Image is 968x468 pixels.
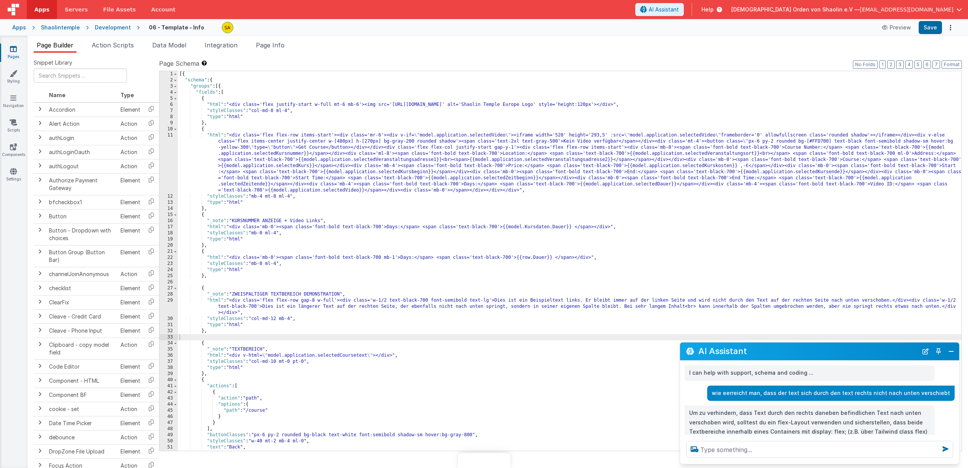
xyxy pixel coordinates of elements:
[256,41,285,49] span: Page Info
[117,402,143,416] td: Action
[159,414,178,420] div: 46
[731,6,962,13] button: [DEMOGRAPHIC_DATA] Orden von Shaolin e.V — [EMAIL_ADDRESS][DOMAIN_NAME]
[117,223,143,245] td: Element
[159,353,178,359] div: 36
[46,281,117,295] td: checklist
[159,193,178,200] div: 12
[159,365,178,371] div: 38
[46,102,117,117] td: Accordion
[159,89,178,96] div: 4
[46,430,117,444] td: debounce
[95,24,131,31] div: Development
[41,24,80,31] div: Shaolintemple
[159,359,178,365] div: 37
[942,60,962,69] button: Format
[46,209,117,223] td: Button
[117,209,143,223] td: Element
[117,388,143,402] td: Element
[159,432,178,438] div: 49
[159,261,178,267] div: 23
[46,117,117,131] td: Alert Action
[159,236,178,242] div: 19
[159,383,178,389] div: 41
[46,267,117,281] td: channelJoinAnonymous
[117,323,143,338] td: Element
[46,131,117,145] td: authLogin
[117,359,143,374] td: Element
[159,450,178,457] div: 52
[34,59,72,67] span: Snippet Library
[920,346,931,357] button: New Chat
[159,297,178,316] div: 29
[159,389,178,395] div: 42
[159,279,178,285] div: 26
[159,224,178,230] div: 17
[49,92,65,98] span: Name
[932,60,940,69] button: 7
[46,145,117,159] td: authLoginOauth
[159,371,178,377] div: 39
[46,374,117,388] td: Component - HTML
[65,6,88,13] span: Servers
[159,316,178,322] div: 30
[159,291,178,297] div: 28
[159,83,178,89] div: 3
[159,96,178,102] div: 5
[159,438,178,444] div: 50
[159,132,178,193] div: 11
[159,77,178,83] div: 2
[946,346,956,357] button: Close
[117,444,143,458] td: Element
[689,408,930,465] p: Um zu verhindern, dass Text durch den rechts daneben befindlichen Text nach unten verschoben wird...
[117,309,143,323] td: Element
[46,323,117,338] td: Cleave - Phone Input
[159,328,178,334] div: 32
[46,245,117,267] td: Button Group (Button Bar)
[117,416,143,430] td: Element
[896,60,904,69] button: 3
[905,60,913,69] button: 4
[159,200,178,206] div: 13
[159,408,178,414] div: 45
[159,377,178,383] div: 40
[159,273,178,279] div: 25
[117,338,143,359] td: Action
[159,114,178,120] div: 8
[37,41,73,49] span: Page Builder
[159,212,178,218] div: 15
[222,22,233,33] img: e3e1eaaa3c942e69edc95d4236ce57bf
[117,430,143,444] td: Action
[117,131,143,145] td: Action
[159,59,199,68] span: Page Schema
[117,145,143,159] td: Action
[12,24,26,31] div: Apps
[712,388,950,398] p: wie eerreicht man, dass der text sich durch den text rechts nicht nach unten verschiebt
[117,374,143,388] td: Element
[853,60,878,69] button: No Folds
[117,267,143,281] td: Action
[159,71,178,77] div: 1
[159,249,178,255] div: 21
[159,126,178,132] div: 10
[117,245,143,267] td: Element
[120,92,134,98] span: Type
[159,285,178,291] div: 27
[152,41,186,49] span: Data Model
[46,195,117,209] td: bfcheckbox1
[731,6,860,13] span: [DEMOGRAPHIC_DATA] Orden von Shaolin e.V —
[945,22,956,33] button: Options
[159,206,178,212] div: 14
[117,281,143,295] td: Element
[117,159,143,173] td: Action
[914,60,922,69] button: 5
[46,223,117,245] td: Button - Dropdown with choices
[159,218,178,224] div: 16
[205,41,238,49] span: Integration
[698,347,918,356] h2: AI Assistant
[117,295,143,309] td: Element
[117,117,143,131] td: Action
[149,24,204,30] h4: 06 - Template - Info
[103,6,136,13] span: File Assets
[46,388,117,402] td: Component BF
[159,444,178,450] div: 51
